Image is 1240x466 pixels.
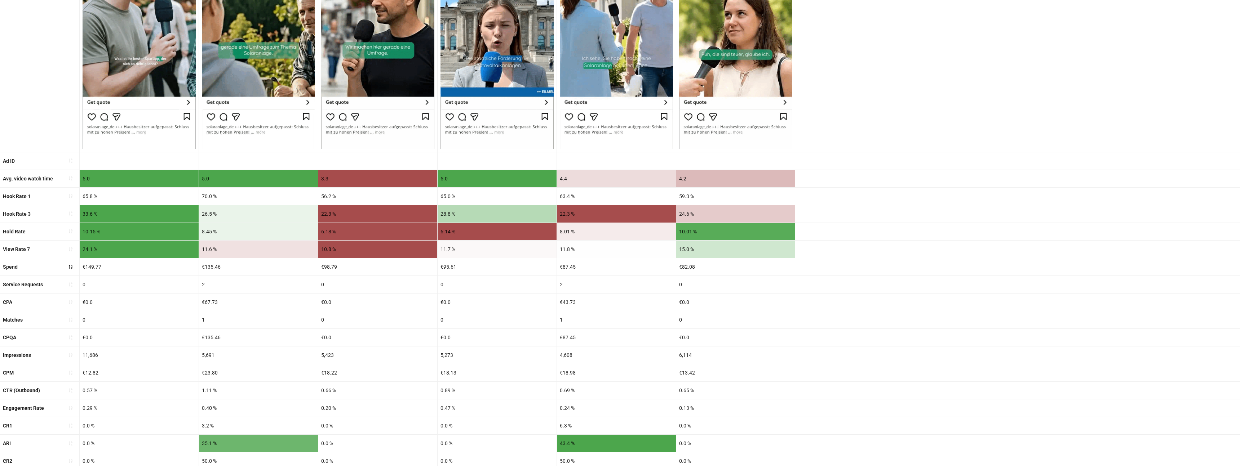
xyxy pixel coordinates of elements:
div: €0.0 [676,329,795,346]
div: €0.0 [676,294,795,311]
b: CPA [3,299,12,305]
b: Ad ID [3,158,15,164]
div: €135.46 [199,258,318,275]
div: 59.3 % [676,188,795,205]
div: 2 [557,276,676,293]
div: 4,608 [557,346,676,364]
div: 0.29 % [80,399,199,417]
div: €18.22 [318,364,437,381]
div: €43.73 [557,294,676,311]
div: 6,114 [676,346,795,364]
div: 10.15 % [80,223,199,240]
div: €67.73 [199,294,318,311]
span: sort-ascending [68,229,73,234]
div: 4.2 [676,170,795,187]
b: Impressions [3,352,31,358]
div: €87.45 [557,258,676,275]
div: €149.77 [80,258,199,275]
span: sort-ascending [68,158,73,163]
div: €87.45 [557,329,676,346]
div: 3.2 % [199,417,318,434]
b: Spend [3,264,18,270]
div: 33.6 % [80,205,199,223]
b: CTR (Outbound) [3,387,40,393]
div: 11,686 [80,346,199,364]
div: 11.8 % [557,241,676,258]
div: €95.61 [438,258,557,275]
div: 56.2 % [318,188,437,205]
div: €0.0 [318,329,437,346]
div: €98.79 [318,258,437,275]
div: 4.4 [557,170,676,187]
div: 0.0 % [318,417,437,434]
div: 0.47 % [438,399,557,417]
div: 0.0 % [676,417,795,434]
b: CR1 [3,423,12,429]
div: 0.13 % [676,399,795,417]
div: 24.1 % [80,241,199,258]
b: Hold Rate [3,229,26,234]
div: €18.13 [438,364,557,381]
b: Hook Rate 1 [3,193,31,199]
div: 2 [199,276,318,293]
span: sort-ascending [68,335,73,340]
div: 0.66 % [318,382,437,399]
div: 3.3 [318,170,437,187]
div: 10.8 % [318,241,437,258]
b: Avg. video watch time [3,176,53,182]
span: sort-ascending [68,353,73,358]
b: Hook Rate 3 [3,211,31,217]
span: sort-ascending [68,423,73,428]
div: 15.0 % [676,241,795,258]
div: €0.0 [80,329,199,346]
div: 22.3 % [557,205,676,223]
div: 6.18 % [318,223,437,240]
span: sort-ascending [68,317,73,322]
div: €13.42 [676,364,795,381]
div: 5,691 [199,346,318,364]
div: 5.0 [199,170,318,187]
div: 6.3 % [557,417,676,434]
div: 28.8 % [438,205,557,223]
div: 24.6 % [676,205,795,223]
div: 65.0 % [438,188,557,205]
div: 0.0 % [676,435,795,452]
div: 70.0 % [199,188,318,205]
div: 22.3 % [318,205,437,223]
b: CPQA [3,335,16,340]
div: €0.0 [438,294,557,311]
span: sort-ascending [68,441,73,446]
div: 5,423 [318,346,437,364]
div: 11.6 % [199,241,318,258]
b: View Rate 7 [3,246,30,252]
div: 8.01 % [557,223,676,240]
span: sort-ascending [68,388,73,393]
div: 5,273 [438,346,557,364]
div: 26.5 % [199,205,318,223]
span: sort-ascending [68,300,73,305]
div: 0.0 % [438,417,557,434]
div: 0.89 % [438,382,557,399]
div: €0.0 [318,294,437,311]
b: CR2 [3,458,12,464]
div: 0.65 % [676,382,795,399]
div: 0 [676,311,795,328]
div: 63.4 % [557,188,676,205]
span: sort-ascending [68,405,73,411]
div: €23.80 [199,364,318,381]
b: CPM [3,370,14,376]
div: 5.0 [438,170,557,187]
div: 43.4 % [557,435,676,452]
b: Engagement Rate [3,405,44,411]
div: 0.57 % [80,382,199,399]
div: 0.0 % [318,435,437,452]
div: 0 [80,311,199,328]
span: sort-ascending [68,458,73,463]
div: 6.14 % [438,223,557,240]
div: 0.0 % [80,417,199,434]
b: Matches [3,317,23,323]
b: Service Requests [3,282,43,287]
div: 1.11 % [199,382,318,399]
div: 0 [676,276,795,293]
div: €12.82 [80,364,199,381]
